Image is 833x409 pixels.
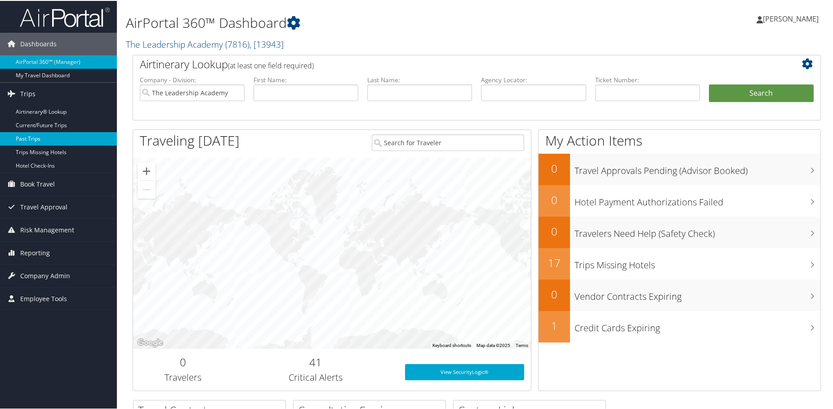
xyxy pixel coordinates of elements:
img: Google [135,336,165,348]
h2: 17 [539,254,570,270]
h2: Airtinerary Lookup [140,56,757,71]
h2: 1 [539,317,570,333]
h3: Critical Alerts [239,370,392,383]
label: Last Name: [367,75,472,84]
span: Reporting [20,241,50,263]
span: Risk Management [20,218,74,240]
label: Ticket Number: [595,75,700,84]
a: 17Trips Missing Hotels [539,247,820,279]
span: , [ 13943 ] [249,37,284,49]
a: 0Hotel Payment Authorizations Failed [539,184,820,216]
a: 1Credit Cards Expiring [539,310,820,342]
span: ( 7816 ) [225,37,249,49]
span: [PERSON_NAME] [763,13,819,23]
label: Agency Locator: [481,75,586,84]
a: View SecurityLogic® [405,363,524,379]
h3: Travelers Need Help (Safety Check) [575,222,820,239]
h2: 0 [539,223,570,238]
span: Employee Tools [20,287,67,309]
h3: Vendor Contracts Expiring [575,285,820,302]
span: Company Admin [20,264,70,286]
button: Search [709,84,814,102]
img: airportal-logo.png [20,6,110,27]
a: 0Vendor Contracts Expiring [539,279,820,310]
button: Zoom out [138,180,156,198]
label: First Name: [254,75,358,84]
a: Terms (opens in new tab) [516,342,528,347]
h2: 0 [140,354,226,369]
span: (at least one field required) [228,60,314,70]
h2: 0 [539,160,570,175]
span: Map data ©2025 [477,342,510,347]
h2: 0 [539,286,570,301]
h1: AirPortal 360™ Dashboard [126,13,594,31]
h3: Trips Missing Hotels [575,253,820,271]
label: Company - Division: [140,75,245,84]
h2: 0 [539,191,570,207]
h3: Travelers [140,370,226,383]
span: Travel Approval [20,195,67,218]
button: Zoom in [138,161,156,179]
span: Book Travel [20,172,55,195]
h2: 41 [239,354,392,369]
h3: Travel Approvals Pending (Advisor Booked) [575,159,820,176]
span: Trips [20,82,36,104]
a: [PERSON_NAME] [757,4,828,31]
h3: Hotel Payment Authorizations Failed [575,191,820,208]
a: 0Travelers Need Help (Safety Check) [539,216,820,247]
h1: My Action Items [539,130,820,149]
a: Open this area in Google Maps (opens a new window) [135,336,165,348]
h3: Credit Cards Expiring [575,316,820,333]
input: Search for Traveler [372,133,524,150]
button: Keyboard shortcuts [432,342,471,348]
a: The Leadership Academy [126,37,284,49]
a: 0Travel Approvals Pending (Advisor Booked) [539,153,820,184]
span: Dashboards [20,32,57,54]
h1: Traveling [DATE] [140,130,240,149]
